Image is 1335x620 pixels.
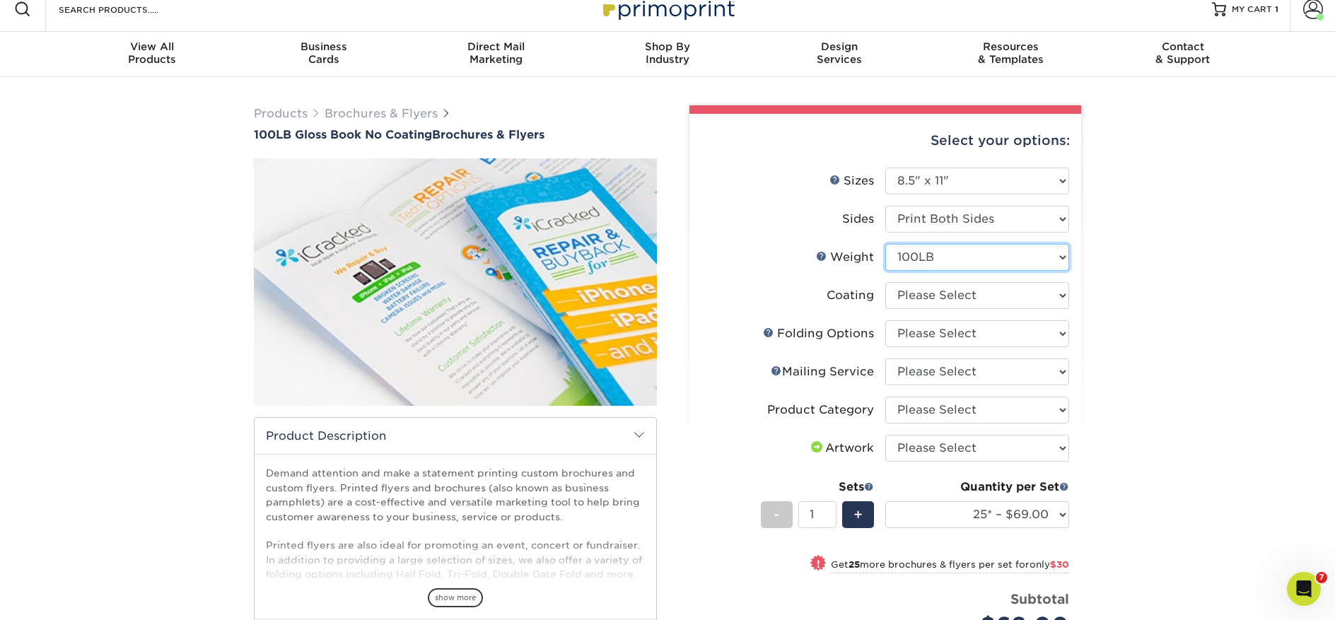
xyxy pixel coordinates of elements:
[1316,572,1327,583] span: 7
[808,440,874,457] div: Artwork
[238,40,410,53] span: Business
[925,32,1097,77] a: Resources& Templates
[582,32,754,77] a: Shop ByIndustry
[1232,4,1272,16] span: MY CART
[885,479,1069,496] div: Quantity per Set
[582,40,754,53] span: Shop By
[767,402,874,419] div: Product Category
[238,40,410,66] div: Cards
[761,479,874,496] div: Sets
[1030,559,1069,570] span: only
[817,556,820,571] span: !
[410,32,582,77] a: Direct MailMarketing
[1050,559,1069,570] span: $30
[753,32,925,77] a: DesignServices
[925,40,1097,66] div: & Templates
[925,40,1097,53] span: Resources
[853,504,863,525] span: +
[842,211,874,228] div: Sides
[771,363,874,380] div: Mailing Service
[1010,591,1069,607] strong: Subtotal
[255,418,656,454] h2: Product Description
[428,588,483,607] span: show more
[57,1,195,18] input: SEARCH PRODUCTS.....
[254,143,657,421] img: 100LB Gloss Book<br/>No Coating 01
[410,40,582,66] div: Marketing
[816,249,874,266] div: Weight
[1287,572,1321,606] iframe: Intercom live chat
[254,128,657,141] a: 100LB Gloss Book No CoatingBrochures & Flyers
[753,40,925,53] span: Design
[254,107,308,120] a: Products
[66,40,238,53] span: View All
[831,559,1069,573] small: Get more brochures & flyers per set for
[1097,40,1269,53] span: Contact
[325,107,438,120] a: Brochures & Flyers
[753,40,925,66] div: Services
[238,32,410,77] a: BusinessCards
[582,40,754,66] div: Industry
[1097,40,1269,66] div: & Support
[774,504,780,525] span: -
[1275,4,1278,14] span: 1
[827,287,874,304] div: Coating
[66,32,238,77] a: View AllProducts
[254,128,432,141] span: 100LB Gloss Book No Coating
[849,559,860,570] strong: 25
[1097,32,1269,77] a: Contact& Support
[763,325,874,342] div: Folding Options
[829,172,874,189] div: Sizes
[66,40,238,66] div: Products
[254,128,657,141] h1: Brochures & Flyers
[701,114,1070,168] div: Select your options:
[410,40,582,53] span: Direct Mail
